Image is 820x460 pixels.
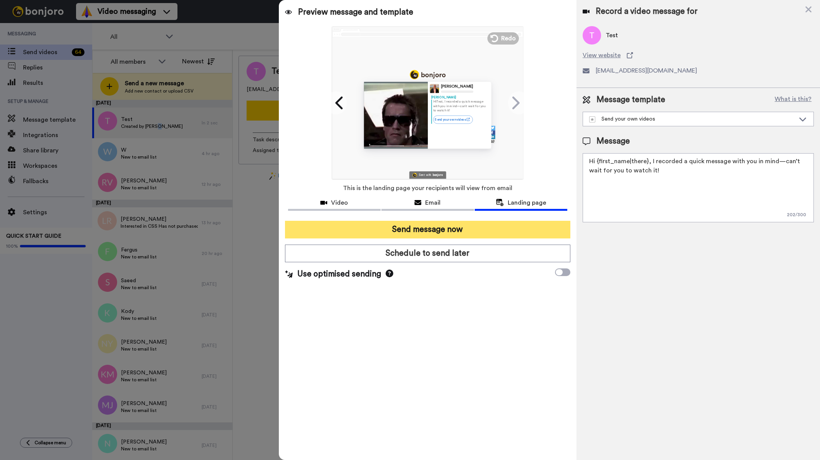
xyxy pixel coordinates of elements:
img: logo_full.png [410,70,446,79]
button: What is this? [772,94,814,106]
span: Message [596,136,630,147]
div: Send your own videos [589,115,795,123]
button: Schedule to send later [285,245,570,262]
div: [PERSON_NAME] [431,95,488,99]
a: Send your own videos [433,115,472,123]
img: player-controls-full.svg [364,141,428,148]
div: Sent with [419,174,431,176]
span: This is the landing page your recipients will view from email [343,180,512,197]
span: Landing page [508,198,546,207]
p: Hi Test , I recorded a quick message with you in mind—can’t wait for you to watch it! [433,99,488,113]
span: Use optimised sending [297,268,381,280]
img: Bonjoro Logo [412,173,417,177]
img: Profile Image [430,84,439,93]
span: [EMAIL_ADDRESS][DOMAIN_NAME] [596,66,697,75]
textarea: Hi {first_name|there}, I recorded a quick message with you in mind—can’t wait for you to watch it! [583,153,814,222]
a: View website [583,51,814,60]
div: [PERSON_NAME] [441,84,473,89]
span: Video [331,198,348,207]
button: Send message now [285,221,570,238]
span: Email [425,198,441,207]
span: View website [583,51,621,60]
img: demo-template.svg [589,116,595,122]
div: bonjoro [433,174,443,176]
span: Message template [596,94,665,106]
